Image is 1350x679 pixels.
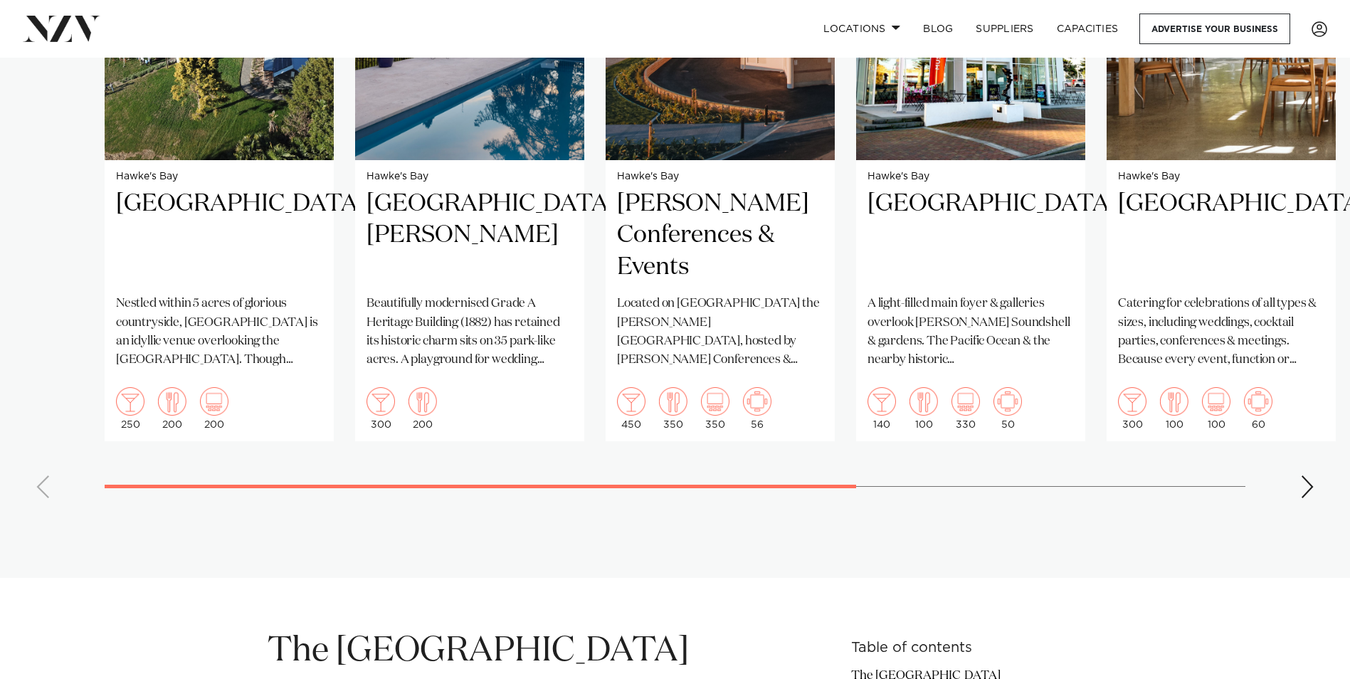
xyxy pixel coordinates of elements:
div: 300 [1118,387,1146,430]
div: 140 [868,387,896,430]
img: cocktail.png [617,387,645,416]
h2: [PERSON_NAME] Conferences & Events [617,188,823,284]
small: Hawke's Bay [366,172,573,182]
div: 350 [701,387,729,430]
div: 56 [743,387,771,430]
img: dining.png [1160,387,1188,416]
a: SUPPLIERS [964,14,1045,44]
div: 350 [659,387,687,430]
a: Locations [812,14,912,44]
img: dining.png [659,387,687,416]
div: 450 [617,387,645,430]
img: nzv-logo.png [23,16,100,41]
a: Capacities [1045,14,1130,44]
img: dining.png [158,387,186,416]
h2: [GEOGRAPHIC_DATA][PERSON_NAME] [366,188,573,284]
img: dining.png [408,387,437,416]
h2: [GEOGRAPHIC_DATA] [1118,188,1324,284]
img: cocktail.png [116,387,144,416]
img: meeting.png [743,387,771,416]
div: 300 [366,387,395,430]
h2: [GEOGRAPHIC_DATA] [868,188,1074,284]
small: Hawke's Bay [1118,172,1324,182]
h6: Table of contents [851,641,1083,656]
img: meeting.png [1244,387,1272,416]
div: 60 [1244,387,1272,430]
a: BLOG [912,14,964,44]
img: meeting.png [993,387,1022,416]
div: 330 [951,387,980,430]
span: The [GEOGRAPHIC_DATA] [268,634,689,668]
img: theatre.png [951,387,980,416]
p: Located on [GEOGRAPHIC_DATA] the [PERSON_NAME][GEOGRAPHIC_DATA], hosted by [PERSON_NAME] Conferen... [617,295,823,369]
div: 200 [200,387,228,430]
div: 200 [158,387,186,430]
img: dining.png [909,387,938,416]
small: Hawke's Bay [868,172,1074,182]
img: cocktail.png [868,387,896,416]
a: Advertise your business [1139,14,1290,44]
img: cocktail.png [1118,387,1146,416]
p: Beautifully modernised Grade A Heritage Building (1882) has retained its historic charm sits on 3... [366,295,573,369]
small: Hawke's Bay [116,172,322,182]
p: A light-filled main foyer & galleries overlook [PERSON_NAME] Soundshell & gardens. The Pacific Oc... [868,295,1074,369]
div: 100 [1202,387,1230,430]
p: Catering for celebrations of all types & sizes, including weddings, cocktail parties, conferences... [1118,295,1324,369]
div: 50 [993,387,1022,430]
div: 100 [1160,387,1188,430]
h2: [GEOGRAPHIC_DATA] [116,188,322,284]
img: theatre.png [1202,387,1230,416]
img: theatre.png [200,387,228,416]
img: theatre.png [701,387,729,416]
img: cocktail.png [366,387,395,416]
div: 250 [116,387,144,430]
div: 200 [408,387,437,430]
p: Nestled within 5 acres of glorious countryside, [GEOGRAPHIC_DATA] is an idyllic venue overlooking... [116,295,322,369]
small: Hawke's Bay [617,172,823,182]
div: 100 [909,387,938,430]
